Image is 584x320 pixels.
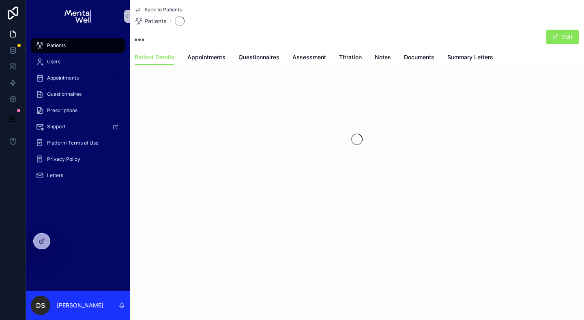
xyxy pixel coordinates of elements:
[135,50,174,65] a: Patient Details
[135,17,167,25] a: Patients
[31,54,125,69] a: Users
[447,53,493,61] span: Summary Letters
[187,50,225,66] a: Appointments
[375,53,391,61] span: Notes
[47,123,65,130] span: Support
[144,17,167,25] span: Patients
[238,50,279,66] a: Questionnaires
[546,30,579,44] button: Edit
[31,119,125,134] a: Support
[47,156,80,162] span: Privacy Policy
[31,71,125,85] a: Appointments
[135,53,174,61] span: Patient Details
[31,152,125,166] a: Privacy Policy
[375,50,391,66] a: Notes
[31,103,125,118] a: Prescriptions
[64,10,91,23] img: App logo
[47,75,79,81] span: Appointments
[31,38,125,53] a: Patients
[144,6,182,13] span: Back to Patients
[47,107,77,114] span: Prescriptions
[187,53,225,61] span: Appointments
[31,136,125,150] a: Platform Terms of Use
[238,53,279,61] span: Questionnaires
[47,91,82,97] span: Questionnaires
[47,172,63,179] span: Letters
[57,301,103,309] p: [PERSON_NAME]
[26,32,130,193] div: scrollable content
[47,58,60,65] span: Users
[36,301,45,310] span: DS
[447,50,493,66] a: Summary Letters
[31,87,125,102] a: Questionnaires
[47,140,99,146] span: Platform Terms of Use
[339,53,362,61] span: Titration
[404,50,434,66] a: Documents
[47,42,66,49] span: Patients
[339,50,362,66] a: Titration
[31,168,125,183] a: Letters
[292,50,326,66] a: Assessment
[404,53,434,61] span: Documents
[135,6,182,13] a: Back to Patients
[292,53,326,61] span: Assessment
